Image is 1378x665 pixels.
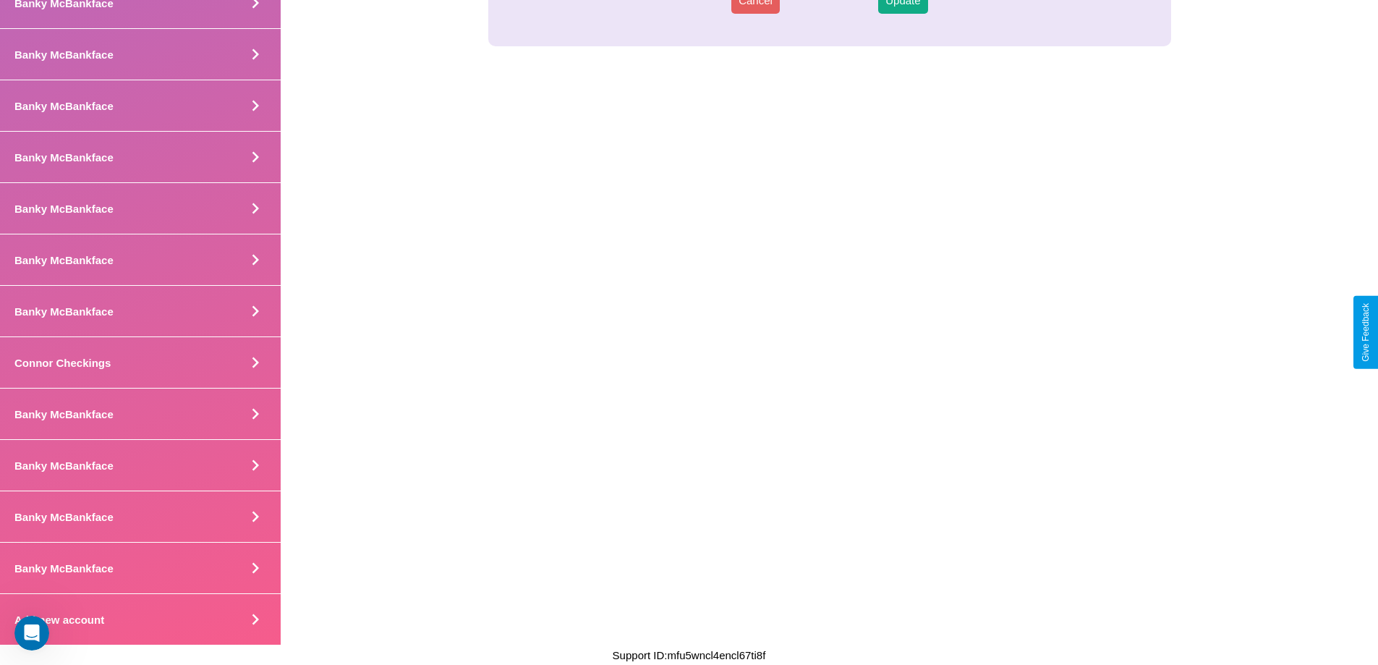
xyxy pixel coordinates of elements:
h4: Banky McBankface [14,511,114,523]
h4: Banky McBankface [14,100,114,112]
h4: Banky McBankface [14,48,114,61]
h4: Banky McBankface [14,151,114,164]
h4: Banky McBankface [14,305,114,318]
h4: Banky McBankface [14,254,114,266]
iframe: Intercom live chat [14,616,49,651]
h4: Add new account [14,614,104,626]
div: Give Feedback [1361,303,1371,362]
h4: Banky McBankface [14,408,114,420]
h4: Banky McBankface [14,562,114,575]
h4: Banky McBankface [14,203,114,215]
h4: Banky McBankface [14,459,114,472]
h4: Connor Checkings [14,357,111,369]
p: Support ID: mfu5wncl4encl67ti8f [613,645,766,665]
